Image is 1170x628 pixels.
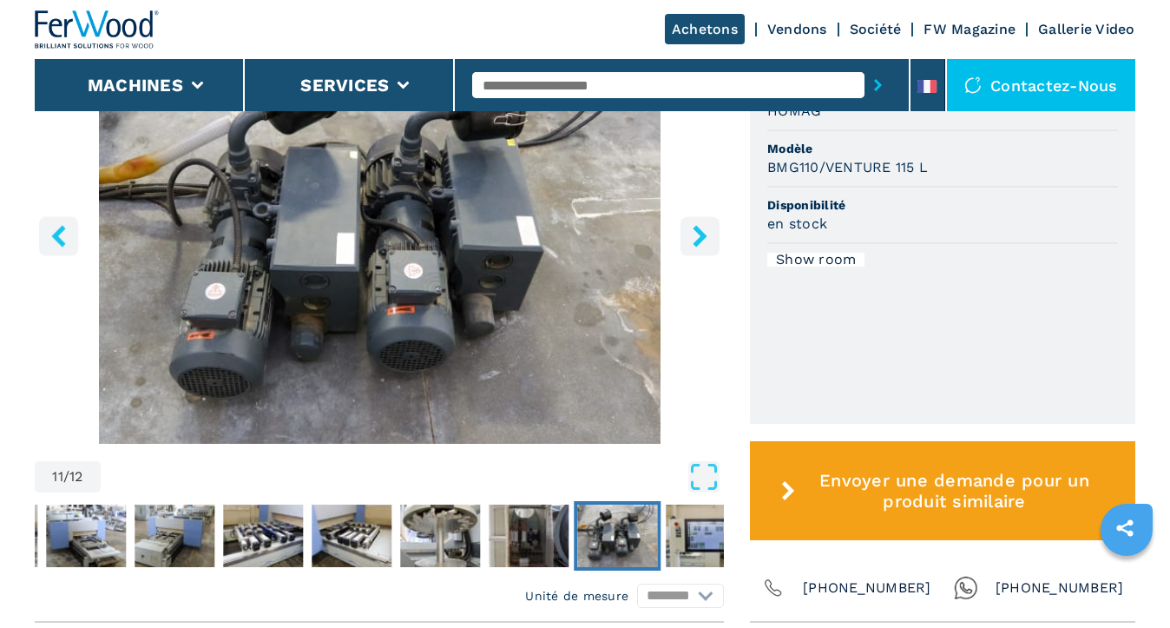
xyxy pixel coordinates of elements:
img: e523ea3ec6389f51f304a67459d12875 [135,505,215,567]
img: 387024bcb3dd582452efd1c6de3a146c [667,505,746,567]
a: sharethis [1103,506,1147,550]
button: Open Fullscreen [105,461,720,492]
div: Contactez-nous [947,59,1135,111]
span: Disponibilité [767,196,1117,214]
span: [PHONE_NUMBER] [803,576,931,600]
div: Show room [767,253,864,267]
button: Go to Slide 9 [398,501,484,571]
span: 11 [52,470,63,484]
button: right-button [680,216,720,255]
img: Centre D'Usinage À 5 Axes HOMAG BMG110/VENTURE 115 L [35,23,724,444]
button: Go to Slide 8 [309,501,396,571]
img: 88e6238ae23d3aa5c51832ad5b3e9fea [578,505,658,567]
button: Go to Slide 10 [486,501,573,571]
h3: en stock [767,214,827,234]
span: [PHONE_NUMBER] [996,576,1124,600]
span: Envoyer une demande pour un produit similaire [803,470,1107,512]
a: Vendons [767,21,827,37]
a: FW Magazine [924,21,1016,37]
button: submit-button [864,65,891,105]
button: Go to Slide 12 [663,501,750,571]
button: Go to Slide 6 [132,501,219,571]
a: Société [850,21,902,37]
span: Modèle [767,140,1117,157]
img: b84de5614c436791924f13139e3f5f0c [401,505,481,567]
img: 8755fdcdbc92de2031ea945f760de1c4 [312,505,392,567]
button: Go to Slide 5 [43,501,130,571]
a: Achetons [665,14,745,44]
a: Gallerie Video [1038,21,1135,37]
img: Phone [761,576,785,600]
button: left-button [39,216,78,255]
span: / [63,470,69,484]
div: Go to Slide 11 [35,23,724,444]
img: d4b7c056cc97a184a3d9fa3899d96e84 [224,505,304,567]
img: 1216f801b1510e9ca126a7ba6b79a46d [47,505,127,567]
img: Whatsapp [954,576,978,600]
img: Ferwood [35,10,160,49]
img: Contactez-nous [964,76,982,94]
h3: BMG110/VENTURE 115 L [767,157,928,177]
button: Go to Slide 7 [220,501,307,571]
iframe: Chat [1096,550,1157,615]
img: 35d3b623eacfcc28ab682c4dd139ab10 [490,505,569,567]
span: 12 [69,470,83,484]
em: Unité de mesure [525,587,628,605]
button: Envoyer une demande pour un produit similaire [750,441,1134,540]
button: Machines [88,75,183,96]
button: Services [300,75,389,96]
button: Go to Slide 11 [575,501,661,571]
